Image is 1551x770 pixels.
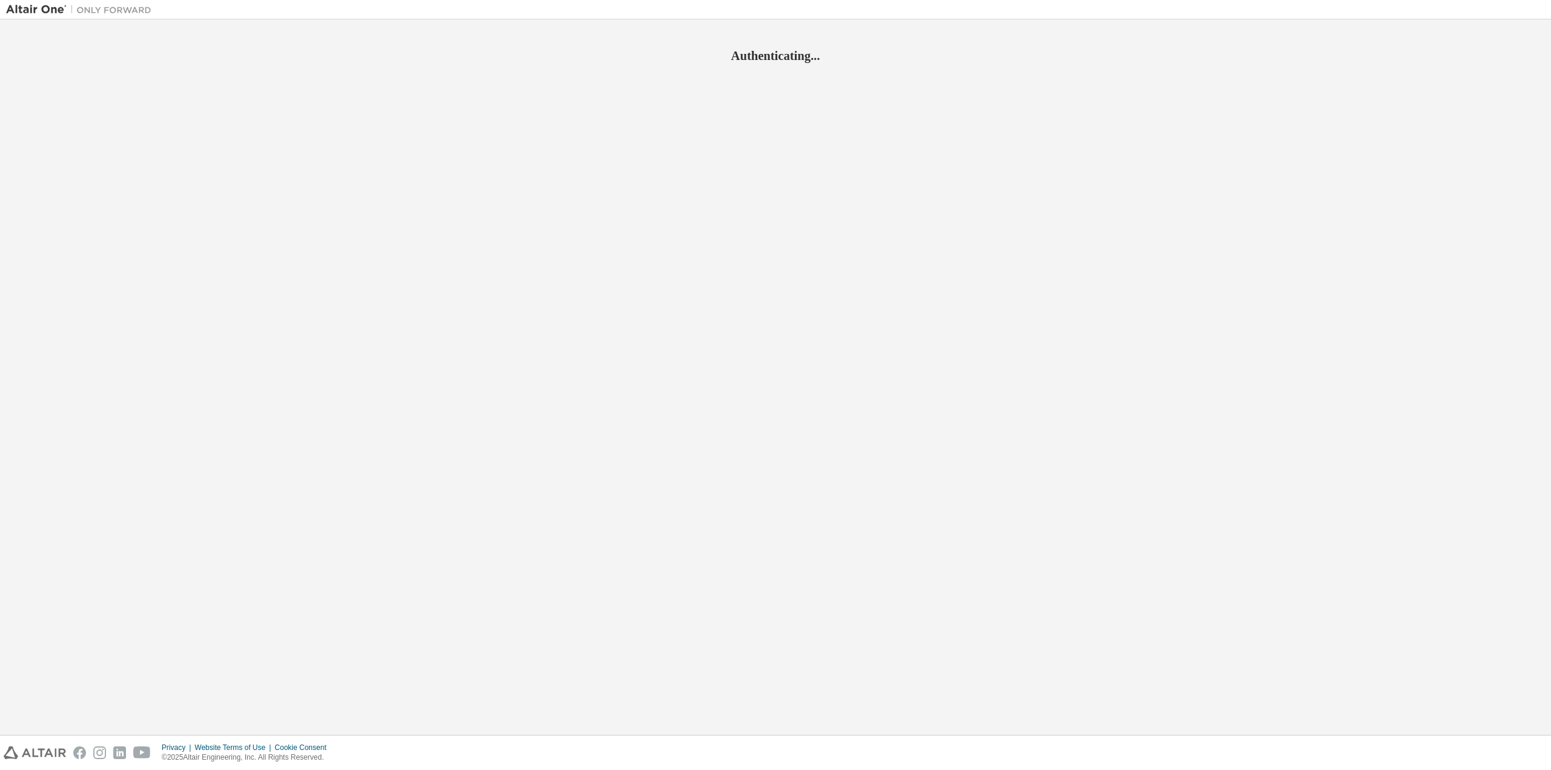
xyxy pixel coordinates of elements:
[6,48,1545,64] h2: Authenticating...
[274,743,333,752] div: Cookie Consent
[162,752,334,763] p: © 2025 Altair Engineering, Inc. All Rights Reserved.
[6,4,158,16] img: Altair One
[133,746,151,759] img: youtube.svg
[4,746,66,759] img: altair_logo.svg
[113,746,126,759] img: linkedin.svg
[93,746,106,759] img: instagram.svg
[194,743,274,752] div: Website Terms of Use
[73,746,86,759] img: facebook.svg
[162,743,194,752] div: Privacy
